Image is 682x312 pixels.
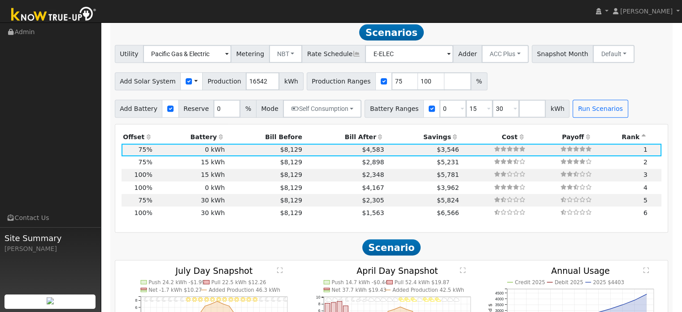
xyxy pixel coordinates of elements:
td: 0 kWh [154,181,226,194]
span: $8,129 [280,146,302,153]
i: 8PM - Clear [265,297,269,302]
text: Added Production 46.3 kWh [209,287,280,293]
i: 6PM - PartlyCloudy [435,297,441,302]
i: 12PM - PartlyCloudy [399,297,405,302]
span: 5 [643,197,647,204]
td: 15 kWh [154,169,226,181]
i: 6AM - Clear [180,297,184,302]
text:  [643,267,649,273]
i: 7PM - MostlyCloudy [441,297,447,302]
i: 4PM - PartlyCloudy [423,297,429,302]
i: 5PM - PartlyCloudy [429,297,435,302]
td: 0 kWh [154,144,226,156]
circle: onclick="" [622,304,623,305]
text: Debit 2025 [555,279,583,286]
i: 6AM - PartlyCloudy [362,297,369,302]
span: $8,129 [280,197,302,204]
span: $2,305 [362,197,384,204]
span: 100% [135,184,152,191]
i: 4AM - MostlyClear [351,297,355,302]
td: 30 kWh [154,194,226,207]
circle: onclick="" [412,311,413,312]
span: Mode [256,100,283,118]
i: 11AM - Clear [210,297,215,302]
span: Production [202,72,246,90]
button: Self Consumption [283,100,361,118]
span: $5,781 [437,171,459,178]
img: Know True-Up [7,5,101,25]
span: 2 [643,158,647,166]
i: 7AM - MostlyCloudy [368,297,374,302]
span: 75% [138,146,152,153]
i: 5AM - PartlyCloudy [356,297,362,302]
span: Reserve [178,100,214,118]
i: 12PM - Clear [216,297,221,302]
span: $5,231 [437,158,459,166]
i: 6PM - Clear [252,297,257,302]
i: 10AM - MostlyCloudy [387,297,393,302]
circle: onclick="" [634,299,635,301]
text: April Day Snapshot [356,266,438,276]
span: Adder [453,45,482,63]
span: Metering [231,45,269,63]
circle: onclick="" [222,303,224,304]
i: 9PM - Clear [271,297,275,302]
td: 15 kWh [154,156,226,169]
input: Select a Utility [143,45,231,63]
img: retrieve [47,297,54,304]
span: Battery Ranges [365,100,424,118]
span: $3,962 [437,184,459,191]
text:  [277,267,282,273]
i: 1AM - Clear [150,297,153,302]
text: 3500 [495,303,504,307]
th: Offset [122,131,154,143]
span: 75% [138,158,152,166]
td: 30 kWh [154,207,226,219]
i: 9AM - Clear [198,297,203,302]
text: 8 [135,298,137,303]
span: Production Ranges [307,72,376,90]
span: $6,566 [437,209,459,216]
i: 10AM - Clear [204,297,209,302]
button: NBT [269,45,303,63]
i: 8AM - MostlyCloudy [374,297,381,302]
span: kWh [545,100,569,118]
span: 1 [643,146,647,153]
span: kWh [279,72,303,90]
i: 3AM - Clear [162,297,165,302]
i: 4AM - Clear [168,297,172,302]
i: 3PM - MostlyCloudy [417,297,423,302]
i: 2AM - Clear [156,297,160,302]
span: $3,546 [437,146,459,153]
i: 9AM - MostlyCloudy [380,297,387,302]
span: 3 [643,171,647,178]
text: Added Production 42.5 kWh [392,287,464,293]
i: 8PM - MostlyCloudy [447,297,453,302]
text: July Day Snapshot [175,266,252,276]
i: 2PM - Clear [228,297,233,302]
span: Scenario [362,239,421,255]
span: Scenarios [359,24,423,40]
i: 5AM - Clear [174,297,178,302]
button: ACC Plus [482,45,529,63]
circle: onclick="" [210,303,212,304]
text: 10 [316,295,321,299]
th: Bill After [304,131,386,143]
text: 2025 $4403 [593,279,625,286]
button: Default [593,45,634,63]
i: 1AM - MostlyCloudy [332,297,338,302]
i: 11AM - MostlyCloudy [392,297,399,302]
i: 8AM - Clear [192,297,197,302]
text: Push 24.2 kWh -$1.99 [148,279,205,286]
span: Add Battery [115,100,163,118]
text: Push 14.7 kWh -$0.44 [332,279,388,286]
text: 4500 [495,291,504,295]
circle: onclick="" [204,305,205,307]
span: Snapshot Month [532,45,594,63]
circle: onclick="" [400,306,401,308]
circle: onclick="" [646,294,647,295]
circle: onclick="" [216,300,217,302]
text: Net 37.7 kWh $19.43 [332,287,387,293]
th: Bill Before [226,131,304,143]
i: 1PM - Clear [222,297,227,302]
